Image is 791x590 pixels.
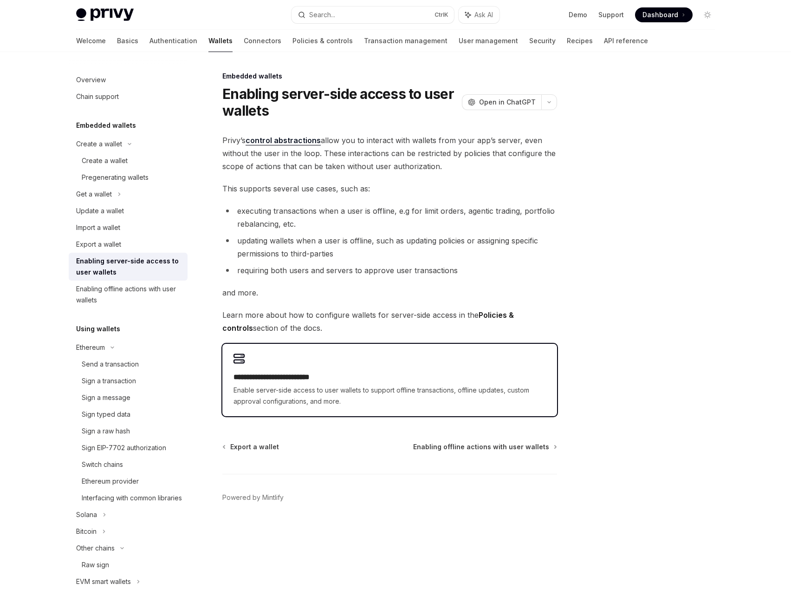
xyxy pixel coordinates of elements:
[76,222,120,233] div: Import a wallet
[69,169,188,186] a: Pregenerating wallets
[222,72,557,81] div: Embedded wallets
[149,30,197,52] a: Authentication
[76,8,134,21] img: light logo
[76,74,106,85] div: Overview
[82,426,130,437] div: Sign a raw hash
[222,308,557,334] span: Learn more about how to configure wallets for server-side access in the section of the docs.
[413,442,556,452] a: Enabling offline actions with user wallets
[222,204,557,230] li: executing transactions when a user is offline, e.g for limit orders, agentic trading, portfolio r...
[222,234,557,260] li: updating wallets when a user is offline, such as updating policies or assigning specific permissi...
[76,91,119,102] div: Chain support
[413,442,549,452] span: Enabling offline actions with user wallets
[434,11,448,19] span: Ctrl K
[69,219,188,236] a: Import a wallet
[292,30,353,52] a: Policies & controls
[76,509,97,520] div: Solana
[69,490,188,506] a: Interfacing with common libraries
[292,7,454,23] button: Search...CtrlK
[76,256,182,278] div: Enabling server-side access to user wallets
[69,72,188,88] a: Overview
[76,239,121,250] div: Export a wallet
[76,283,182,306] div: Enabling offline actions with user wallets
[76,543,115,554] div: Other chains
[82,375,136,387] div: Sign a transaction
[222,264,557,277] li: requiring both users and servers to approve user transactions
[69,389,188,406] a: Sign a message
[69,373,188,389] a: Sign a transaction
[567,30,593,52] a: Recipes
[82,392,130,403] div: Sign a message
[529,30,556,52] a: Security
[223,442,279,452] a: Export a wallet
[76,526,97,537] div: Bitcoin
[69,203,188,219] a: Update a wallet
[598,10,624,20] a: Support
[222,493,284,502] a: Powered by Mintlify
[244,30,281,52] a: Connectors
[233,385,546,407] span: Enable server-side access to user wallets to support offline transactions, offline updates, custo...
[82,559,109,570] div: Raw sign
[76,323,120,334] h5: Using wallets
[222,134,557,173] span: Privy’s allow you to interact with wallets from your app’s server, even without the user in the l...
[117,30,138,52] a: Basics
[82,442,166,453] div: Sign EIP-7702 authorization
[69,557,188,573] a: Raw sign
[69,456,188,473] a: Switch chains
[604,30,648,52] a: API reference
[69,439,188,456] a: Sign EIP-7702 authorization
[364,30,447,52] a: Transaction management
[69,152,188,169] a: Create a wallet
[76,189,112,200] div: Get a wallet
[82,172,149,183] div: Pregenerating wallets
[222,85,458,119] h1: Enabling server-side access to user wallets
[69,88,188,105] a: Chain support
[459,30,518,52] a: User management
[76,30,106,52] a: Welcome
[69,253,188,281] a: Enabling server-side access to user wallets
[82,459,123,470] div: Switch chains
[246,136,321,145] a: control abstractions
[82,155,128,166] div: Create a wallet
[208,30,233,52] a: Wallets
[69,423,188,439] a: Sign a raw hash
[76,576,131,587] div: EVM smart wallets
[82,409,130,420] div: Sign typed data
[700,7,715,22] button: Toggle dark mode
[222,182,557,195] span: This supports several use cases, such as:
[569,10,587,20] a: Demo
[474,10,493,20] span: Ask AI
[82,476,139,487] div: Ethereum provider
[82,359,139,370] div: Send a transaction
[82,492,182,504] div: Interfacing with common libraries
[642,10,678,20] span: Dashboard
[462,94,541,110] button: Open in ChatGPT
[635,7,693,22] a: Dashboard
[76,342,105,353] div: Ethereum
[309,9,335,20] div: Search...
[230,442,279,452] span: Export a wallet
[479,98,536,107] span: Open in ChatGPT
[69,356,188,373] a: Send a transaction
[69,473,188,490] a: Ethereum provider
[76,205,124,216] div: Update a wallet
[69,281,188,308] a: Enabling offline actions with user wallets
[76,120,136,131] h5: Embedded wallets
[222,286,557,299] span: and more.
[69,406,188,423] a: Sign typed data
[69,236,188,253] a: Export a wallet
[76,138,122,150] div: Create a wallet
[459,7,499,23] button: Ask AI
